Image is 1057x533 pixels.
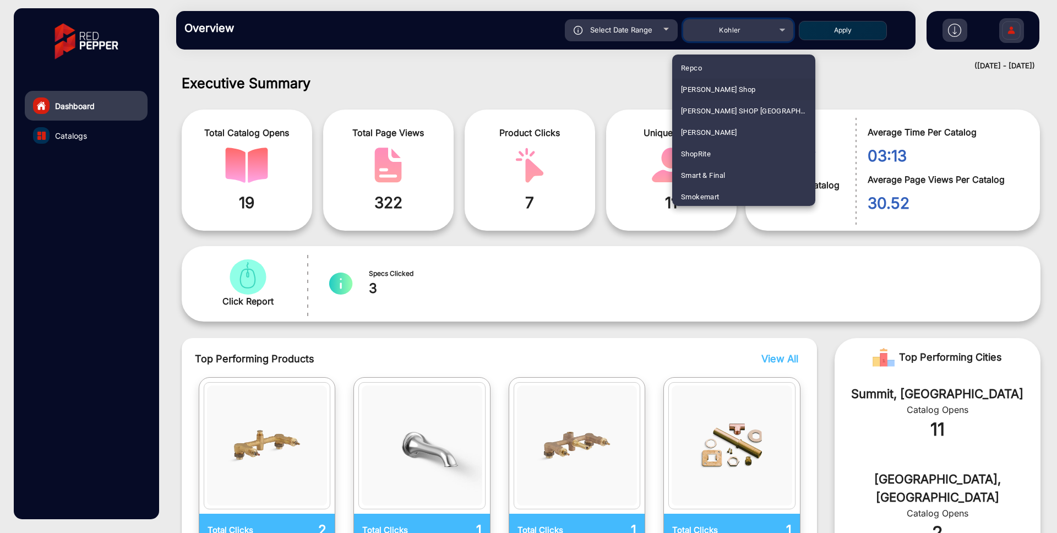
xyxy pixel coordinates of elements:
span: [PERSON_NAME] Shop [681,79,755,100]
span: ShopRite [681,143,711,165]
span: [PERSON_NAME] [681,122,737,143]
span: Smokemart [681,186,720,208]
span: Smart & Final [681,165,725,186]
span: Repco [681,57,702,79]
span: [PERSON_NAME] SHOP [GEOGRAPHIC_DATA] [681,100,807,122]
